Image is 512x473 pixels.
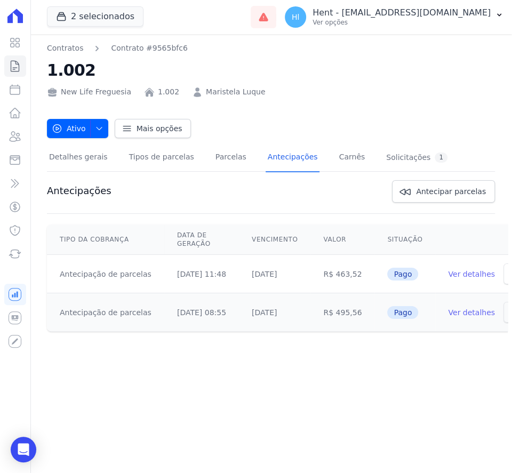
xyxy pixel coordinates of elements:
td: Antecipação de parcelas [47,255,164,293]
a: Maristela Luque [206,86,265,98]
td: [DATE] 11:48 [164,255,239,293]
a: Ver detalhes [448,269,495,279]
span: Mais opções [137,123,182,134]
a: Parcelas [213,144,249,172]
button: Ativo [47,119,108,138]
a: Contrato #9565bfc6 [111,43,187,54]
button: 2 selecionados [47,6,143,27]
h2: 1.002 [47,58,495,82]
a: Mais opções [115,119,191,138]
th: Valor [310,225,374,255]
button: Hl Hent - [EMAIL_ADDRESS][DOMAIN_NAME] Ver opções [276,2,512,32]
td: R$ 463,52 [310,255,374,293]
p: Hent - [EMAIL_ADDRESS][DOMAIN_NAME] [313,7,491,18]
span: Antecipar parcelas [416,186,486,197]
span: Pago [387,268,418,280]
td: [DATE] 08:55 [164,293,239,332]
a: Carnês [337,144,367,172]
a: Ver detalhes [448,307,495,318]
h3: Antecipações [47,185,111,197]
div: New Life Freguesia [47,86,131,98]
span: Hl [292,13,299,21]
p: Ver opções [313,18,491,27]
td: [DATE] [239,293,310,332]
td: R$ 495,56 [310,293,374,332]
span: Ativo [52,119,86,138]
div: Open Intercom Messenger [11,437,36,462]
a: Antecipações [266,144,320,172]
div: 1 [435,153,447,163]
th: Tipo da cobrança [47,225,164,255]
nav: Breadcrumb [47,43,188,54]
a: Solicitações1 [384,144,450,172]
th: Data de geração [164,225,239,255]
a: Antecipar parcelas [392,180,495,203]
th: Situação [374,225,435,255]
a: Detalhes gerais [47,144,110,172]
a: 1.002 [158,86,179,98]
th: Vencimento [239,225,310,255]
span: Pago [387,306,418,319]
td: Antecipação de parcelas [47,293,164,332]
td: [DATE] [239,255,310,293]
div: Solicitações [386,153,447,163]
a: Contratos [47,43,83,54]
nav: Breadcrumb [47,43,495,54]
a: Tipos de parcelas [127,144,196,172]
